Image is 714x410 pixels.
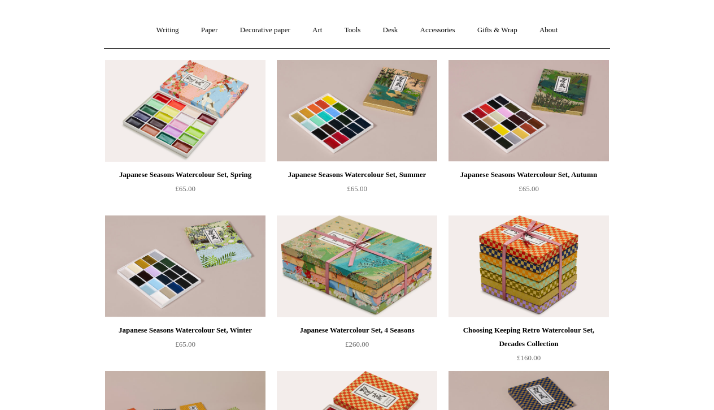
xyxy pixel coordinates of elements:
[146,15,189,45] a: Writing
[191,15,228,45] a: Paper
[108,323,263,337] div: Japanese Seasons Watercolour Set, Winter
[373,15,408,45] a: Desk
[277,215,437,317] a: Japanese Watercolour Set, 4 Seasons Japanese Watercolour Set, 4 Seasons
[175,340,195,348] span: £65.00
[449,168,609,214] a: Japanese Seasons Watercolour Set, Autumn £65.00
[345,340,369,348] span: £260.00
[105,215,265,317] a: Japanese Seasons Watercolour Set, Winter Japanese Seasons Watercolour Set, Winter
[277,168,437,214] a: Japanese Seasons Watercolour Set, Summer £65.00
[280,323,434,337] div: Japanese Watercolour Set, 4 Seasons
[105,60,265,162] img: Japanese Seasons Watercolour Set, Spring
[280,168,434,182] div: Japanese Seasons Watercolour Set, Summer
[451,168,606,182] div: Japanese Seasons Watercolour Set, Autumn
[449,60,609,162] a: Japanese Seasons Watercolour Set, Autumn Japanese Seasons Watercolour Set, Autumn
[105,215,265,317] img: Japanese Seasons Watercolour Set, Winter
[517,353,541,362] span: £160.00
[410,15,465,45] a: Accessories
[449,60,609,162] img: Japanese Seasons Watercolour Set, Autumn
[105,168,265,214] a: Japanese Seasons Watercolour Set, Spring £65.00
[334,15,371,45] a: Tools
[347,184,367,193] span: £65.00
[449,215,609,317] img: Choosing Keeping Retro Watercolour Set, Decades Collection
[277,60,437,162] a: Japanese Seasons Watercolour Set, Summer Japanese Seasons Watercolour Set, Summer
[277,323,437,370] a: Japanese Watercolour Set, 4 Seasons £260.00
[108,168,263,182] div: Japanese Seasons Watercolour Set, Spring
[277,215,437,317] img: Japanese Watercolour Set, 4 Seasons
[230,15,301,45] a: Decorative paper
[451,323,606,351] div: Choosing Keeping Retro Watercolour Set, Decades Collection
[175,184,195,193] span: £65.00
[105,323,265,370] a: Japanese Seasons Watercolour Set, Winter £65.00
[449,215,609,317] a: Choosing Keeping Retro Watercolour Set, Decades Collection Choosing Keeping Retro Watercolour Set...
[467,15,528,45] a: Gifts & Wrap
[449,323,609,370] a: Choosing Keeping Retro Watercolour Set, Decades Collection £160.00
[105,60,265,162] a: Japanese Seasons Watercolour Set, Spring Japanese Seasons Watercolour Set, Spring
[529,15,568,45] a: About
[519,184,539,193] span: £65.00
[277,60,437,162] img: Japanese Seasons Watercolour Set, Summer
[302,15,332,45] a: Art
